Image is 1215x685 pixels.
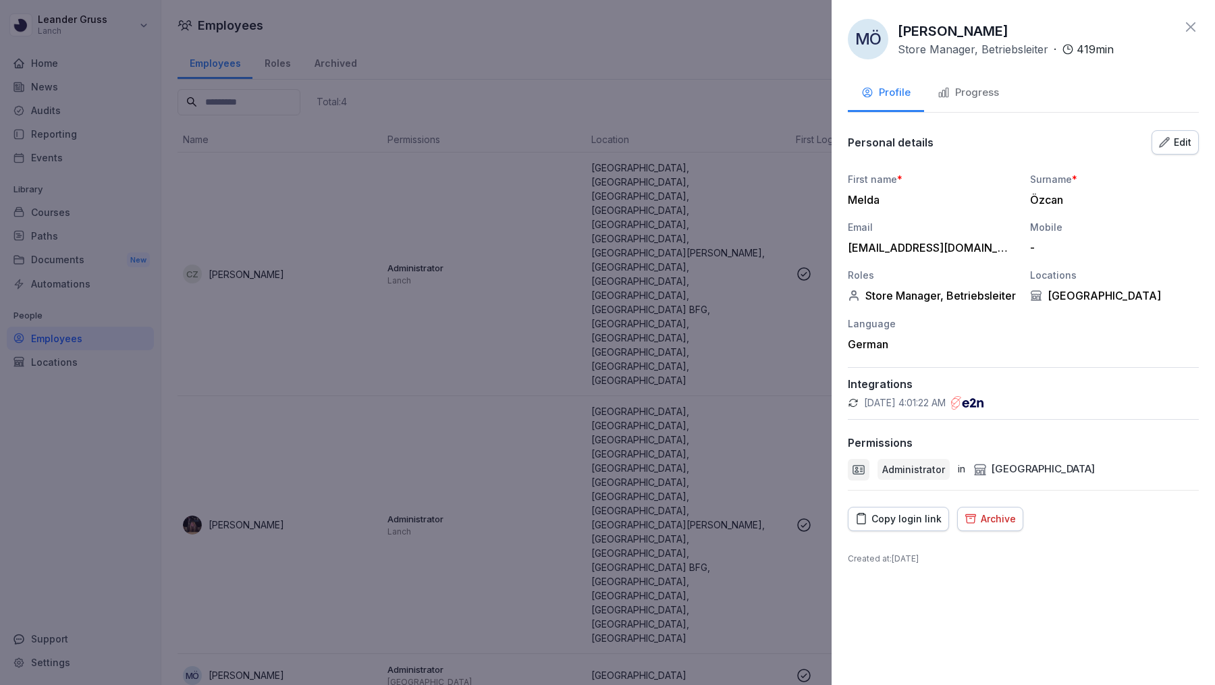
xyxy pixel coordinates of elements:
div: First name [848,172,1017,186]
div: Language [848,317,1017,331]
div: Edit [1159,135,1191,150]
div: [EMAIL_ADDRESS][DOMAIN_NAME] [848,241,1010,254]
p: Personal details [848,136,934,149]
div: MÖ [848,19,888,59]
p: Administrator [882,462,945,476]
img: e2n.png [951,396,983,410]
div: Locations [1030,268,1199,282]
p: Permissions [848,436,913,449]
div: Email [848,220,1017,234]
div: Copy login link [855,512,942,526]
p: Created at : [DATE] [848,553,1199,565]
div: Store Manager, Betriebsleiter [848,289,1017,302]
div: Roles [848,268,1017,282]
div: Archive [965,512,1016,526]
button: Profile [848,76,924,112]
button: Copy login link [848,507,949,531]
div: Melda [848,193,1010,207]
div: German [848,337,1017,351]
p: in [958,462,965,477]
div: [GEOGRAPHIC_DATA] [973,462,1095,477]
div: Surname [1030,172,1199,186]
button: Edit [1152,130,1199,155]
div: Progress [938,85,999,101]
button: Archive [957,507,1023,531]
p: [DATE] 4:01:22 AM [864,396,946,410]
div: Profile [861,85,911,101]
p: 419 min [1077,41,1114,57]
div: · [898,41,1114,57]
p: [PERSON_NAME] [898,21,1008,41]
p: Store Manager, Betriebsleiter [898,41,1048,57]
div: - [1030,241,1192,254]
div: [GEOGRAPHIC_DATA] [1030,289,1199,302]
button: Progress [924,76,1013,112]
div: Özcan [1030,193,1192,207]
div: Mobile [1030,220,1199,234]
p: Integrations [848,377,1199,391]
